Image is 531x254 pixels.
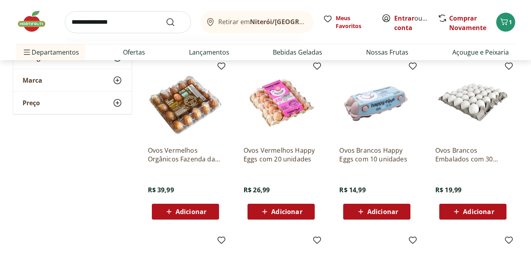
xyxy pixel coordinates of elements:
span: Meus Favoritos [336,14,372,30]
img: Ovos Vermelhos Orgânicos Fazenda da Toca com 20 Unidades [148,64,223,140]
img: Ovos Brancos Embalados com 30 unidades [435,64,510,140]
button: Marca [13,69,132,91]
button: Adicionar [343,204,410,220]
a: Açougue e Peixaria [452,47,509,57]
span: Adicionar [367,209,398,215]
span: Preço [23,99,40,107]
button: Menu [22,43,32,62]
a: Entrar [394,14,414,23]
b: Niterói/[GEOGRAPHIC_DATA] [250,17,340,26]
img: Ovos Vermelhos Happy Eggs com 20 unidades [244,64,319,140]
button: Adicionar [439,204,506,220]
span: R$ 19,99 [435,186,461,194]
span: 1 [509,18,512,26]
a: Ovos Vermelhos Happy Eggs com 20 unidades [244,146,319,163]
span: Adicionar [463,209,494,215]
img: Ovos Brancos Happy Eggs com 10 unidades [339,64,414,140]
a: Lançamentos [189,47,229,57]
button: Retirar emNiterói/[GEOGRAPHIC_DATA] [200,11,314,33]
a: Meus Favoritos [323,14,372,30]
a: Bebidas Geladas [273,47,322,57]
span: R$ 14,99 [339,186,365,194]
a: Ofertas [123,47,145,57]
input: search [65,11,191,33]
span: Adicionar [176,209,206,215]
button: Preço [13,92,132,114]
button: Adicionar [248,204,315,220]
span: ou [394,13,429,32]
span: R$ 39,99 [148,186,174,194]
a: Nossas Frutas [366,47,408,57]
img: Hortifruti [16,9,55,33]
span: R$ 26,99 [244,186,270,194]
a: Ovos Brancos Embalados com 30 unidades [435,146,510,163]
a: Criar conta [394,14,438,32]
a: Ovos Vermelhos Orgânicos Fazenda da Toca com 20 Unidades [148,146,223,163]
span: Marca [23,76,42,84]
button: Carrinho [496,13,515,32]
a: Ovos Brancos Happy Eggs com 10 unidades [339,146,414,163]
span: Retirar em [218,18,306,25]
a: Comprar Novamente [449,14,486,32]
span: Departamentos [22,43,79,62]
span: Adicionar [271,209,302,215]
button: Adicionar [152,204,219,220]
button: Submit Search [166,17,185,27]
